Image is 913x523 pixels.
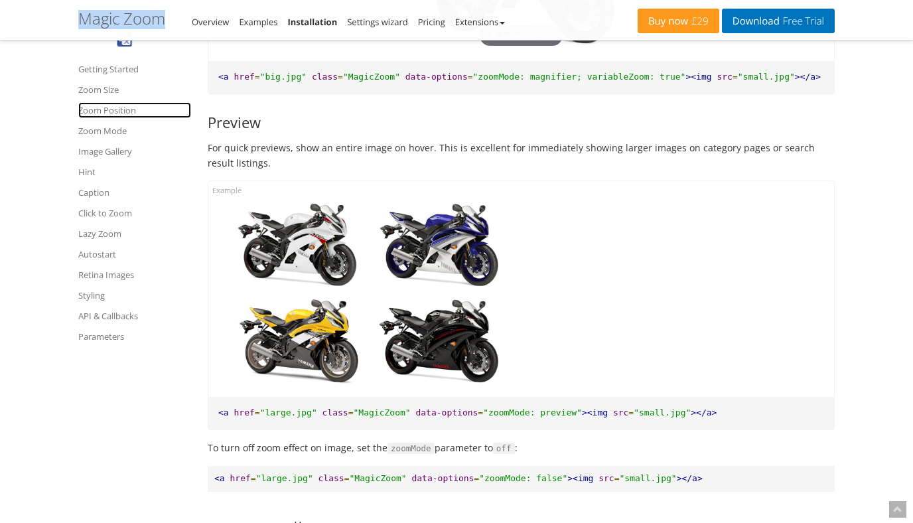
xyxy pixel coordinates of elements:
[478,408,483,417] span: =
[230,201,365,291] img: yzf-r6-white-3.jpg
[614,473,620,483] span: =
[260,408,317,417] span: "large.jpg"
[348,408,354,417] span: =
[343,72,400,82] span: "MagicZoom"
[260,72,307,82] span: "big.jpg"
[582,408,608,417] span: ><img
[230,473,250,483] span: href
[634,408,691,417] span: "small.jpg"
[733,72,738,82] span: =
[688,16,709,27] span: £29
[455,16,505,28] a: Extensions
[415,408,478,417] span: data-options
[318,473,344,483] span: class
[78,143,191,159] a: Image Gallery
[468,72,473,82] span: =
[78,102,191,118] a: Zoom Position
[567,473,593,483] span: ><img
[208,440,835,456] p: To turn off zoom effect on image, set the parameter to :
[287,16,337,28] a: Installation
[479,473,567,483] span: "zoomMode: false"
[312,72,338,82] span: class
[322,408,348,417] span: class
[338,72,343,82] span: =
[717,72,732,82] span: src
[738,72,795,82] span: "small.jpg"
[347,16,408,28] a: Settings wizard
[418,16,445,28] a: Pricing
[474,473,479,483] span: =
[78,329,191,344] a: Parameters
[78,185,191,200] a: Caption
[722,9,835,33] a: DownloadFree Trial
[795,72,821,82] span: ></a>
[405,72,468,82] span: data-options
[78,226,191,242] a: Lazy Zoom
[78,82,191,98] a: Zoom Size
[620,473,677,483] span: "small.jpg"
[78,205,191,221] a: Click to Zoom
[208,114,835,130] h3: Preview
[78,267,191,283] a: Retina Images
[234,408,254,417] span: href
[387,443,435,455] code: zoomMode
[192,16,229,28] a: Overview
[78,287,191,303] a: Styling
[78,10,165,27] h1: Magic Zoom
[493,443,515,455] code: off
[255,72,260,82] span: =
[208,140,835,171] p: For quick previews, show an entire image on hover. This is excellent for immediately showing larg...
[628,408,634,417] span: =
[598,473,614,483] span: src
[78,246,191,262] a: Autostart
[251,473,256,483] span: =
[78,308,191,324] a: API & Callbacks
[638,9,719,33] a: Buy now£29
[780,16,824,27] span: Free Trial
[255,408,260,417] span: =
[354,408,411,417] span: "MagicZoom"
[218,408,229,417] span: <a
[344,473,350,483] span: =
[372,297,506,387] img: yzf-r6-black-3.jpg
[256,473,313,483] span: "large.jpg"
[411,473,474,483] span: data-options
[677,473,703,483] span: ></a>
[691,408,717,417] span: ></a>
[234,72,254,82] span: href
[230,297,365,387] img: yzf-r6-yellow-3.jpg
[350,473,407,483] span: "MagicZoom"
[78,61,191,77] a: Getting Started
[613,408,628,417] span: src
[483,408,582,417] span: "zoomMode: preview"
[218,72,229,82] span: <a
[372,201,506,291] img: yzf-r6-blue-3.jpg
[78,164,191,180] a: Hint
[214,473,225,483] span: <a
[78,123,191,139] a: Zoom Mode
[239,16,277,28] a: Examples
[473,72,686,82] span: "zoomMode: magnifier; variableZoom: true"
[685,72,711,82] span: ><img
